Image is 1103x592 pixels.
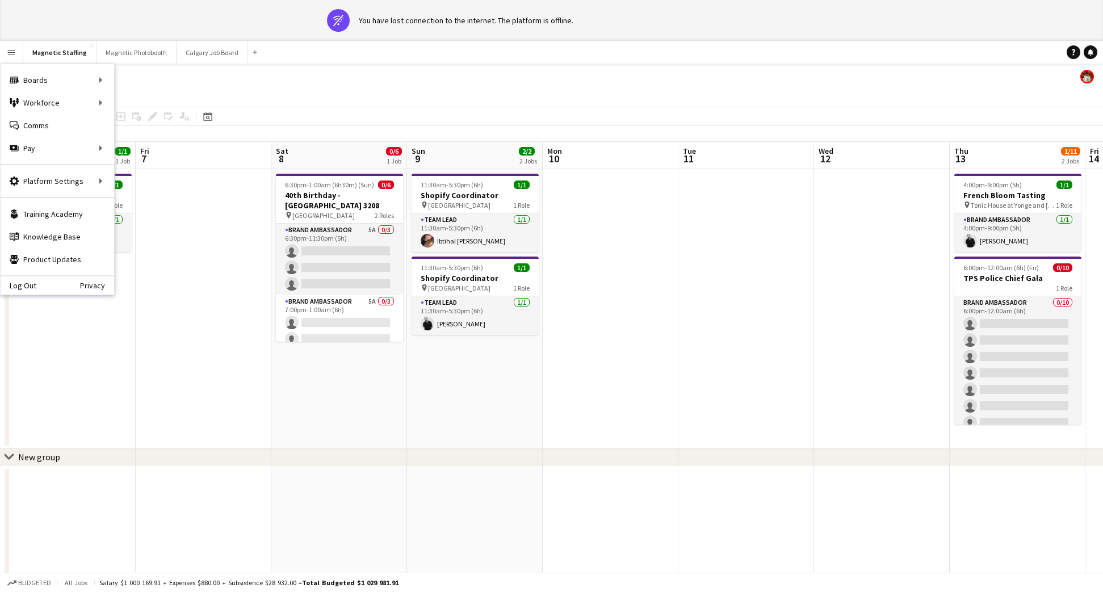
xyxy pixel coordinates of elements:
span: 11 [681,152,696,165]
a: Product Updates [1,248,114,271]
app-card-role: Team Lead1/111:30am-5:30pm (6h)[PERSON_NAME] [412,296,539,335]
span: 1/1 [1056,180,1072,189]
span: Mon [547,146,562,156]
span: [GEOGRAPHIC_DATA] [428,201,490,209]
span: 10 [546,152,562,165]
app-job-card: 6:30pm-1:00am (6h30m) (Sun)0/640th Birthday - [GEOGRAPHIC_DATA] 3208 [GEOGRAPHIC_DATA]2 RolesBran... [276,174,403,342]
app-job-card: 11:30am-5:30pm (6h)1/1Shopify Coordinator [GEOGRAPHIC_DATA]1 RoleTeam Lead1/111:30am-5:30pm (6h)[... [412,257,539,335]
div: 2 Jobs [519,157,537,165]
div: Salary $1 000 169.91 + Expenses $880.00 + Subsistence $28 932.00 = [99,578,399,587]
div: New group [18,451,60,463]
span: 1 Role [513,284,530,292]
span: Fri [1090,146,1099,156]
span: 2 Roles [375,211,394,220]
span: 13 [953,152,968,165]
span: 14 [1088,152,1099,165]
app-card-role: Brand Ambassador0/106:00pm-12:00am (6h) [954,296,1081,483]
span: Thu [954,146,968,156]
button: Magnetic Staffing [23,41,97,64]
span: Tue [683,146,696,156]
span: Tonic House at Yonge and [PERSON_NAME] [971,201,1056,209]
h3: TPS Police Chief Gala [954,273,1081,283]
span: Total Budgeted $1 029 981.91 [302,578,399,587]
span: Sun [412,146,425,156]
span: 0/10 [1053,263,1072,272]
span: 1/11 [1061,147,1080,156]
a: Privacy [80,281,114,290]
span: 1 Role [1056,201,1072,209]
span: 0/6 [378,180,394,189]
div: Boards [1,69,114,91]
span: 0/6 [386,147,402,156]
span: Budgeted [18,579,51,587]
span: 6:00pm-12:00am (6h) (Fri) [963,263,1039,272]
app-job-card: 4:00pm-9:00pm (5h)1/1French Bloom Tasting Tonic House at Yonge and [PERSON_NAME]1 RoleBrand Ambas... [954,174,1081,252]
span: 6:30pm-1:00am (6h30m) (Sun) [285,180,374,189]
div: Pay [1,137,114,159]
app-job-card: 11:30am-5:30pm (6h)1/1Shopify Coordinator [GEOGRAPHIC_DATA]1 RoleTeam Lead1/111:30am-5:30pm (6h)I... [412,174,539,252]
div: Platform Settings [1,170,114,192]
h3: Shopify Coordinator [412,190,539,200]
a: Comms [1,114,114,137]
a: Training Academy [1,203,114,225]
div: 1 Job [387,157,401,165]
span: [GEOGRAPHIC_DATA] [292,211,355,220]
app-card-role: Team Lead1/111:30am-5:30pm (6h)Ibtihal [PERSON_NAME] [412,213,539,252]
span: 1/1 [514,263,530,272]
app-card-role: Brand Ambassador5A0/36:30pm-11:30pm (5h) [276,224,403,295]
div: Workforce [1,91,114,114]
span: 1 Role [1056,284,1072,292]
span: 1/1 [514,180,530,189]
app-card-role: Brand Ambassador5A0/37:00pm-1:00am (6h) [276,295,403,367]
app-card-role: Brand Ambassador1/14:00pm-9:00pm (5h)[PERSON_NAME] [954,213,1081,252]
app-job-card: 6:00pm-12:00am (6h) (Fri)0/10TPS Police Chief Gala1 RoleBrand Ambassador0/106:00pm-12:00am (6h) [954,257,1081,425]
a: Knowledge Base [1,225,114,248]
span: Sat [276,146,288,156]
h3: French Bloom Tasting [954,190,1081,200]
div: 1 Job [115,157,130,165]
button: Calgary Job Board [177,41,248,64]
button: Budgeted [6,577,53,589]
span: 8 [274,152,288,165]
span: 2/2 [519,147,535,156]
a: Log Out [1,281,36,290]
div: You have lost connection to the internet. The platform is offline. [359,15,573,26]
button: Magnetic Photobooth [97,41,177,64]
span: All jobs [62,578,90,587]
span: Fri [140,146,149,156]
app-user-avatar: Kara & Monika [1080,70,1094,83]
h3: 40th Birthday - [GEOGRAPHIC_DATA] 3208 [276,190,403,211]
span: 9 [410,152,425,165]
span: 1 Role [513,201,530,209]
span: 1/1 [115,147,131,156]
span: 4:00pm-9:00pm (5h) [963,180,1022,189]
div: 2 Jobs [1062,157,1080,165]
h3: Shopify Coordinator [412,273,539,283]
span: 12 [817,152,833,165]
span: Wed [819,146,833,156]
span: 7 [139,152,149,165]
span: [GEOGRAPHIC_DATA] [428,284,490,292]
span: 11:30am-5:30pm (6h) [421,180,483,189]
span: 11:30am-5:30pm (6h) [421,263,483,272]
